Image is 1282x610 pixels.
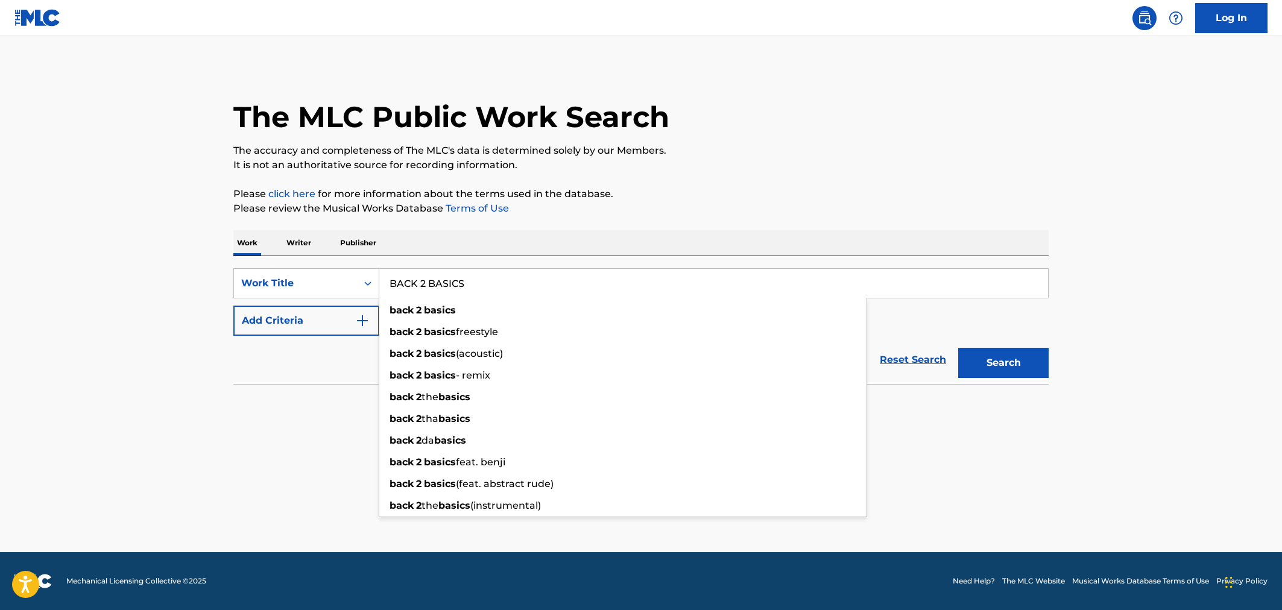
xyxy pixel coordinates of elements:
[1132,6,1157,30] a: Public Search
[1137,11,1152,25] img: search
[233,158,1049,172] p: It is not an authoritative source for recording information.
[1164,6,1188,30] div: Help
[438,391,470,403] strong: basics
[14,574,52,588] img: logo
[470,500,541,511] span: (instrumental)
[438,413,470,424] strong: basics
[336,230,380,256] p: Publisher
[456,348,503,359] span: (acoustic)
[233,201,1049,216] p: Please review the Musical Works Database
[416,348,422,359] strong: 2
[958,348,1049,378] button: Search
[390,413,414,424] strong: back
[1169,11,1183,25] img: help
[416,391,422,403] strong: 2
[233,230,261,256] p: Work
[424,348,456,359] strong: basics
[390,435,414,446] strong: back
[424,478,456,489] strong: basics
[416,478,422,489] strong: 2
[233,143,1049,158] p: The accuracy and completeness of The MLC's data is determined solely by our Members.
[233,268,1049,384] form: Search Form
[233,306,379,336] button: Add Criteria
[390,500,414,511] strong: back
[422,500,438,511] span: the
[14,9,61,27] img: MLC Logo
[424,326,456,338] strong: basics
[874,347,952,373] a: Reset Search
[390,304,414,316] strong: back
[1216,576,1268,586] a: Privacy Policy
[1002,576,1065,586] a: The MLC Website
[443,203,509,214] a: Terms of Use
[416,304,422,316] strong: 2
[390,478,414,489] strong: back
[953,576,995,586] a: Need Help?
[233,99,669,135] h1: The MLC Public Work Search
[1222,552,1282,610] iframe: Chat Widget
[1195,3,1268,33] a: Log In
[424,456,456,468] strong: basics
[456,326,498,338] span: freestyle
[456,478,554,489] span: (feat. abstract rude)
[416,326,422,338] strong: 2
[390,391,414,403] strong: back
[390,326,414,338] strong: back
[438,500,470,511] strong: basics
[416,500,422,511] strong: 2
[456,456,505,468] span: feat. benji
[434,435,466,446] strong: basics
[390,369,414,381] strong: back
[268,188,315,200] a: click here
[241,276,350,291] div: Work Title
[416,413,422,424] strong: 2
[422,435,434,446] span: da
[416,435,422,446] strong: 2
[390,456,414,468] strong: back
[416,369,422,381] strong: 2
[233,187,1049,201] p: Please for more information about the terms used in the database.
[355,313,370,328] img: 9d2ae6d4665cec9f34b9.svg
[416,456,422,468] strong: 2
[422,413,438,424] span: tha
[66,576,206,586] span: Mechanical Licensing Collective © 2025
[390,348,414,359] strong: back
[1072,576,1209,586] a: Musical Works Database Terms of Use
[283,230,315,256] p: Writer
[1225,564,1233,600] div: Drag
[424,304,456,316] strong: basics
[422,391,438,403] span: the
[456,369,490,381] span: - remix
[424,369,456,381] strong: basics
